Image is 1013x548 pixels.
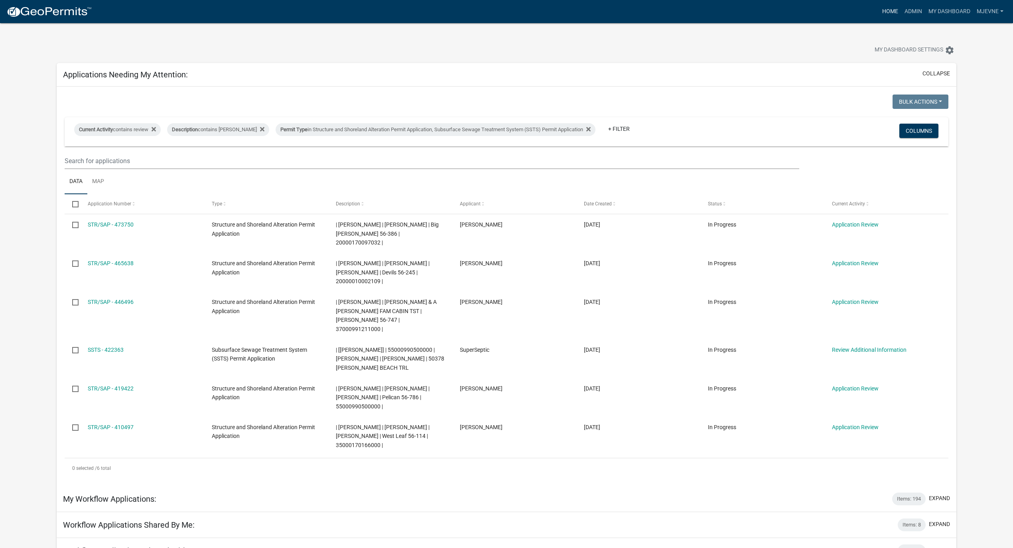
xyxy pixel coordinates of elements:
span: Structure and Shoreland Alteration Permit Application [212,221,315,237]
div: in Structure and Shoreland Alteration Permit Application, Subsurface Sewage Treatment System (SST... [276,123,595,136]
span: In Progress [708,424,736,430]
span: | Michelle Jevne | JESSICA L SEIBENICK | Big McDonald 56-386 | 20000170097032 | [336,221,439,246]
a: Application Review [832,221,879,228]
span: | [Michelle Jevne] | 55000990500000 | LLOYD A LARSON | BETTY LARSON | 50378 ANDERSON BEACH TRL [336,347,444,371]
span: Applicant [460,201,481,207]
span: Ed Ochoa [460,424,503,430]
a: Data [65,169,87,195]
a: SSTS - 422363 [88,347,124,353]
a: Application Review [832,260,879,266]
a: Application Review [832,424,879,430]
a: Admin [901,4,925,19]
datatable-header-cell: Current Activity [824,194,948,213]
span: Permit Type [280,126,307,132]
a: STR/SAP - 465638 [88,260,134,266]
span: 05/12/2025 [584,385,600,392]
input: Search for applications [65,153,799,169]
span: Application Number [88,201,131,207]
button: expand [929,494,950,503]
span: | Michelle Jevne | TODD M BAUMGARTNER | CATHY M BAUMGARTNER | Devils 56-245 | 20000010002109 | [336,260,430,285]
datatable-header-cell: Type [204,194,328,213]
datatable-header-cell: Application Number [80,194,204,213]
datatable-header-cell: Description [328,194,452,213]
span: Subsurface Sewage Treatment System (SSTS) Permit Application [212,347,307,362]
span: Structure and Shoreland Alteration Permit Application [212,299,315,314]
h5: My Workflow Applications: [63,494,156,504]
span: | Michelle Jevne | EDGAR OCHOA | CYNTHIA T OCHOA | West Leaf 56-114 | 35000170166000 | [336,424,430,449]
a: Application Review [832,299,879,305]
span: Type [212,201,222,207]
span: | Michelle Jevne | LLOYD A LARSON | BETTY LARSON | Pelican 56-786 | 55000990500000 | [336,385,430,410]
span: In Progress [708,347,736,353]
span: In Progress [708,385,736,392]
a: My Dashboard [925,4,974,19]
a: STR/SAP - 410497 [88,424,134,430]
datatable-header-cell: Select [65,194,80,213]
span: Structure and Shoreland Alteration Permit Application [212,260,315,276]
a: Review Additional Information [832,347,907,353]
a: STR/SAP - 473750 [88,221,134,228]
datatable-header-cell: Date Created [576,194,700,213]
a: Application Review [832,385,879,392]
a: MJevne [974,4,1007,19]
span: Status [708,201,722,207]
a: STR/SAP - 446496 [88,299,134,305]
span: In Progress [708,260,736,266]
div: 6 total [65,458,948,478]
datatable-header-cell: Applicant [452,194,576,213]
span: Timothy Crompton [460,385,503,392]
h5: Applications Needing My Attention: [63,70,188,79]
span: SuperSeptic [460,347,489,353]
div: contains [PERSON_NAME] [167,123,269,136]
button: Columns [899,124,938,138]
span: Description [172,126,198,132]
span: Tiffany Bladow [460,260,503,266]
span: 05/16/2025 [584,347,600,353]
button: Bulk Actions [893,95,948,109]
div: collapse [57,87,956,486]
span: 0 selected / [72,465,97,471]
span: Structure and Shoreland Alteration Permit Application [212,424,315,440]
div: contains review [74,123,161,136]
span: 07/08/2025 [584,299,600,305]
span: Current Activity [79,126,113,132]
span: | Michelle Jevne | STEVE & A PORTER FAM CABIN TST | Lida 56-747 | 37000991211000 | [336,299,437,332]
button: collapse [922,69,950,78]
span: steve porter [460,299,503,305]
span: 04/23/2025 [584,424,600,430]
div: Items: 8 [898,518,926,531]
span: Andrew Seibenick [460,221,503,228]
datatable-header-cell: Status [700,194,824,213]
h5: Workflow Applications Shared By Me: [63,520,195,530]
a: + Filter [602,122,636,136]
span: My Dashboard Settings [875,45,943,55]
span: Structure and Shoreland Alteration Permit Application [212,385,315,401]
button: expand [929,520,950,528]
span: 09/04/2025 [584,221,600,228]
div: Items: 194 [892,493,926,505]
span: In Progress [708,221,736,228]
a: STR/SAP - 419422 [88,385,134,392]
span: Current Activity [832,201,865,207]
i: settings [945,45,954,55]
button: My Dashboard Settingssettings [868,42,961,58]
a: Map [87,169,109,195]
a: Home [879,4,901,19]
span: 08/18/2025 [584,260,600,266]
span: Description [336,201,360,207]
span: In Progress [708,299,736,305]
span: Date Created [584,201,612,207]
